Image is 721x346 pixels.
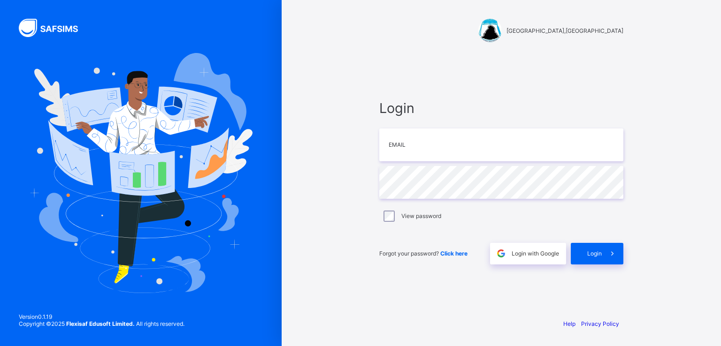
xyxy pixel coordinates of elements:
span: Login [587,250,602,257]
a: Click here [440,250,468,257]
span: Version 0.1.19 [19,313,184,320]
span: Login [379,100,623,116]
a: Privacy Policy [581,320,619,327]
img: google.396cfc9801f0270233282035f929180a.svg [496,248,506,259]
img: SAFSIMS Logo [19,19,89,37]
label: View password [401,212,441,219]
strong: Flexisaf Edusoft Limited. [66,320,135,327]
img: Hero Image [29,53,253,293]
span: [GEOGRAPHIC_DATA],[GEOGRAPHIC_DATA] [506,27,623,34]
span: Login with Google [512,250,559,257]
a: Help [563,320,575,327]
span: Forgot your password? [379,250,468,257]
span: Copyright © 2025 All rights reserved. [19,320,184,327]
